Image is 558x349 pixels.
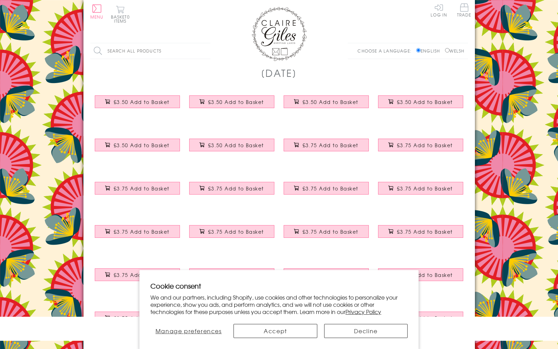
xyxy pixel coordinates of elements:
a: Father's Day Greeting Card, # 1 Dad Rosette, Embellished with a colourful tassel £3.75 Add to Basket [374,133,468,163]
span: £3.50 Add to Basket [397,315,453,322]
button: Decline [324,324,408,338]
button: Manage preferences [150,324,227,338]
button: £3.75 Add to Basket [189,225,274,238]
span: £3.75 Add to Basket [114,185,170,192]
span: £3.75 Add to Basket [303,142,358,149]
button: £3.75 Add to Basket [95,225,180,238]
a: Father's Day Card, Star, Papa, Happy Father's Day, Tassel Embellished £3.75 Add to Basket [279,220,374,249]
h2: Cookie consent [150,281,408,291]
span: £3.50 Add to Basket [208,142,264,149]
span: £3.50 Add to Basket [208,98,264,105]
span: £3.75 Add to Basket [208,185,264,192]
span: £3.75 Add to Basket [114,315,170,322]
button: £3.75 Add to Basket [189,268,274,281]
h1: [DATE] [261,66,297,80]
button: £3.50 Add to Basket [189,139,274,151]
span: Menu [90,14,104,20]
span: Trade [457,3,471,17]
a: Father's Day Card, Ice Pops, Daddy Cool, Tassel Embellished £3.75 Add to Basket [90,220,185,249]
input: Welsh [445,48,449,53]
a: Father's Day Greeting Card, Top Banana Dad, Embellished with a colourful tassel £3.75 Add to Basket [374,220,468,249]
button: £3.75 Add to Basket [95,268,180,281]
a: Log In [431,3,447,17]
a: Privacy Policy [345,307,381,316]
a: Father's Day Card, Top Dad, text foiled in shiny gold £3.50 Add to Basket [374,90,468,120]
a: Father's Day Card, Pineapple, Love you Dad, Embellished with colourful pompoms £3.75 Add to Basket [90,306,185,336]
a: Father's Day Card, Dad You Rock, text foiled in shiny gold £3.50 Add to Basket [90,133,185,163]
label: Welsh [445,48,465,54]
button: £3.75 Add to Basket [284,225,369,238]
button: £3.75 Add to Basket [95,182,180,195]
a: Father's Day Greeting Card, Dab Dad, Embellished with a colourful tassel £3.75 Add to Basket [279,133,374,163]
a: Trade [457,3,471,18]
a: Father's Day Card, Daddy & Baby Whale, Embellished with colourful tassel £3.75 Add to Basket [374,177,468,206]
span: £3.50 Add to Basket [114,142,170,149]
button: £3.75 Add to Basket [284,268,369,281]
span: £3.75 Add to Basket [397,228,453,235]
span: £3.75 Add to Basket [397,271,453,278]
button: Basket0 items [111,5,130,23]
button: £3.50 Add to Basket [284,95,369,108]
span: £3.75 Add to Basket [303,228,358,235]
span: £3.75 Add to Basket [397,185,453,192]
a: Father's Day Card, Robot, I'm Glad You're My Dad £3.50 Add to Basket [374,306,468,336]
p: We and our partners, including Shopify, use cookies and other technologies to personalize your ex... [150,294,408,315]
a: Father's Day Card, Pea Pods Hap-pea Father's Day, colourful pompom embellished £3.75 Add to Basket [90,263,185,293]
a: Father's Day Greeting Card, Hot Air Balloon, Embellished with a colourful tassel £3.75 Add to Basket [279,177,374,206]
button: £3.50 Add to Basket [378,312,463,324]
button: £3.50 Add to Basket [189,95,274,108]
span: £3.50 Add to Basket [114,98,170,105]
a: Father's Day Card, Super Dad, text foiled in shiny gold £3.50 Add to Basket [279,90,374,120]
span: £3.75 Add to Basket [114,271,170,278]
span: 0 items [114,14,130,24]
input: Search all products [90,43,210,59]
span: Manage preferences [156,327,222,335]
span: £3.50 Add to Basket [397,98,453,105]
p: Choose a language: [357,48,415,54]
button: £3.75 Add to Basket [378,225,463,238]
button: £3.75 Add to Basket [95,312,180,324]
input: English [416,48,421,53]
a: Father's Day Card, Mr Awesome, text foiled in shiny gold £3.50 Add to Basket [90,90,185,120]
img: Claire Giles Greetings Cards [252,7,307,61]
button: £3.75 Add to Basket [189,182,274,195]
input: Search [204,43,210,59]
span: £3.75 Add to Basket [208,228,264,235]
button: Menu [90,4,104,19]
button: £3.50 Add to Basket [378,95,463,108]
a: Father's Day Grandpa Card, Hot air Balloon, Tassel Embellished £3.75 Add to Basket [185,220,279,249]
button: £3.75 Add to Basket [284,182,369,195]
button: £3.75 Add to Basket [378,268,463,281]
a: Father's Day Card, No. 1 Dad, text foiled in shiny gold £3.50 Add to Basket [185,133,279,163]
label: English [416,48,443,54]
a: Father's Day Greeting Card, You're the Bomb Dad! Embellished with a tassel £3.75 Add to Basket [90,177,185,206]
button: £3.75 Add to Basket [284,139,369,151]
button: £3.75 Add to Basket [378,139,463,151]
a: Father's Day Card, BBQ King, Embellished with colourful pompoms £3.75 Add to Basket [185,263,279,293]
a: Father's Day Card, Dad in a Million, Embellished with colourful pompoms £3.75 Add to Basket [279,263,374,293]
span: £3.50 Add to Basket [303,98,358,105]
button: £3.75 Add to Basket [378,182,463,195]
button: £3.50 Add to Basket [95,95,180,108]
button: £3.50 Add to Basket [95,139,180,151]
a: Father's Day Greeting Card, #BestDad, Embellished with a colourful tassel £3.75 Add to Basket [185,177,279,206]
a: Father's Day Card, Best Dad, text foiled in shiny gold £3.50 Add to Basket [185,90,279,120]
span: £3.75 Add to Basket [303,185,358,192]
a: Father's Day Card, Stars, Happy Father's Day, Grandad, Tassel Embellished £3.75 Add to Basket [374,263,468,293]
span: £3.75 Add to Basket [397,142,453,149]
span: £3.75 Add to Basket [114,228,170,235]
button: Accept [234,324,317,338]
